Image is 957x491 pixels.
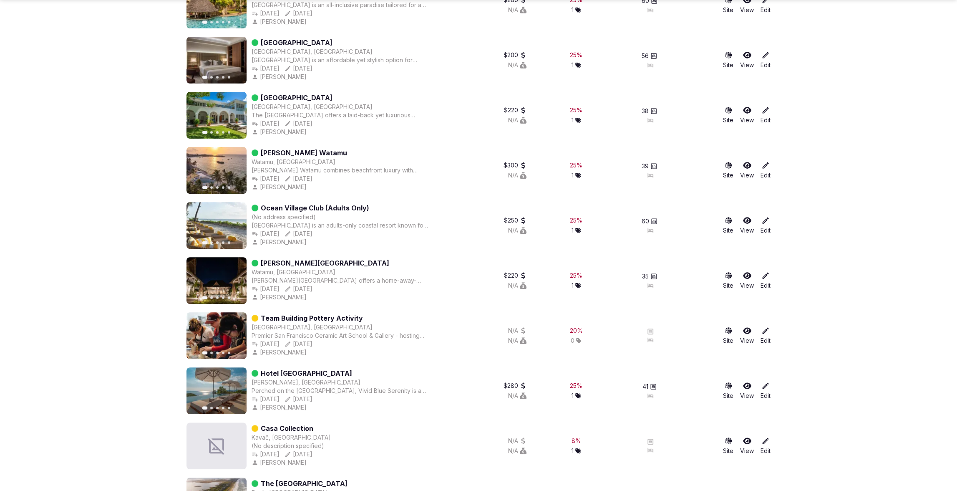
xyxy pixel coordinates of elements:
button: [DATE] [285,119,312,128]
a: View [740,437,754,455]
img: Featured image for Okash City Boutique Hotel [186,37,247,84]
button: [DATE] [285,340,312,348]
button: 1 [572,6,581,14]
button: Go to slide 4 [222,76,224,78]
button: [PERSON_NAME] [252,73,308,81]
button: Go to slide 4 [222,21,224,23]
button: [DATE] [252,119,280,128]
button: [GEOGRAPHIC_DATA], [GEOGRAPHIC_DATA] [252,48,373,56]
div: 25 % [570,271,582,280]
span: 38 [642,107,649,115]
button: $200 [504,51,526,59]
button: N/A [508,61,526,69]
a: Edit [761,216,771,235]
button: [DATE] [285,230,312,238]
button: Go to slide 1 [202,352,208,355]
a: [GEOGRAPHIC_DATA] [261,38,332,48]
button: 1 [572,226,581,235]
div: Premier San Francisco Ceramic Art School & Gallery - hosting group pottery events since [DATE] to... [252,332,429,340]
a: [GEOGRAPHIC_DATA] [261,93,332,103]
a: View [740,51,754,69]
div: 1 [572,392,581,400]
button: 1 [572,116,581,124]
button: Go to slide 1 [202,76,208,79]
button: [PERSON_NAME] [252,403,308,412]
button: 25% [570,216,582,225]
div: N/A [508,326,526,335]
img: Featured image for Team Building Pottery Activity [186,312,247,359]
div: $250 [504,216,526,225]
a: Edit [761,51,771,69]
a: View [740,382,754,400]
div: [DATE] [252,450,280,458]
button: 8% [572,437,581,445]
button: 38 [642,107,657,115]
div: N/A [508,226,526,235]
button: Go to slide 5 [228,186,230,189]
span: 60 [642,217,649,225]
button: Watamu, [GEOGRAPHIC_DATA] [252,158,335,166]
div: [PERSON_NAME] [252,183,308,191]
div: 1 [572,61,581,69]
img: Featured image for Nomad Beach Resort [186,92,247,139]
button: [DATE] [252,230,280,238]
button: Go to slide 5 [228,407,230,409]
div: 25 % [570,51,582,59]
span: 41 [642,382,648,391]
div: 25 % [570,382,582,390]
button: Go to slide 4 [222,407,224,409]
a: Site [723,326,733,345]
a: Site [723,437,733,455]
div: [DATE] [252,285,280,293]
button: 41 [642,382,657,391]
button: Go to slide 1 [202,407,208,410]
div: 25 % [570,216,582,225]
button: [PERSON_NAME] [252,458,308,467]
button: Go to slide 3 [216,352,219,354]
button: Go to slide 3 [216,241,219,244]
a: Edit [761,106,771,124]
button: Go to slide 3 [216,76,219,78]
button: 39 [642,162,657,170]
button: [DATE] [252,64,280,73]
div: [DATE] [252,395,280,403]
button: (No address specified) [252,213,316,221]
button: 1 [572,171,581,180]
div: [PERSON_NAME][GEOGRAPHIC_DATA] offers a home-away-from-home experience with a serene and intimate... [252,276,429,285]
div: [PERSON_NAME], [GEOGRAPHIC_DATA] [252,378,360,387]
button: Go to slide 5 [228,131,230,134]
div: [DATE] [285,175,312,183]
div: [PERSON_NAME] Watamu combines beachfront luxury with personalized service, making it an ideal esc... [252,166,429,175]
button: Go to slide 1 [202,241,208,245]
button: $220 [504,271,526,280]
button: Go to slide 5 [228,241,230,244]
button: Go to slide 4 [222,131,224,134]
button: Site [723,51,733,69]
button: [PERSON_NAME] [252,128,308,136]
button: 35 [642,272,657,281]
div: [DATE] [252,340,280,348]
button: N/A [508,116,526,124]
button: N/A [508,392,526,400]
button: 25% [570,51,582,59]
div: [DATE] [285,64,312,73]
a: Edit [761,271,771,290]
button: Go to slide 4 [222,352,224,354]
button: N/A [508,437,526,445]
div: [DATE] [285,395,312,403]
div: 25 % [570,161,582,170]
button: Go to slide 1 [202,21,208,24]
a: Edit [761,161,771,180]
a: View [740,161,754,180]
button: Go to slide 3 [216,131,219,134]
